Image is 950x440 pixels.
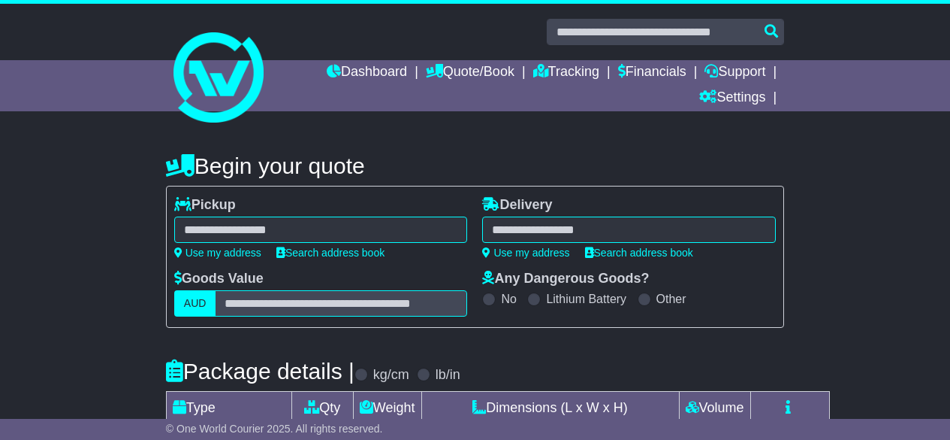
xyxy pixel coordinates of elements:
[426,60,514,86] a: Quote/Book
[174,271,264,287] label: Goods Value
[166,423,383,435] span: © One World Courier 2025. All rights reserved.
[482,271,649,287] label: Any Dangerous Goods?
[276,247,385,259] a: Search address book
[704,60,765,86] a: Support
[166,153,784,178] h4: Begin your quote
[421,392,679,425] td: Dimensions (L x W x H)
[618,60,686,86] a: Financials
[699,86,765,111] a: Settings
[166,392,291,425] td: Type
[585,247,693,259] a: Search address book
[353,392,421,425] td: Weight
[436,367,460,384] label: lb/in
[174,197,236,214] label: Pickup
[546,292,626,306] label: Lithium Battery
[174,247,261,259] a: Use my address
[501,292,516,306] label: No
[174,290,216,317] label: AUD
[679,392,750,425] td: Volume
[656,292,686,306] label: Other
[166,359,354,384] h4: Package details |
[373,367,409,384] label: kg/cm
[482,197,552,214] label: Delivery
[327,60,407,86] a: Dashboard
[533,60,599,86] a: Tracking
[482,247,569,259] a: Use my address
[291,392,353,425] td: Qty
